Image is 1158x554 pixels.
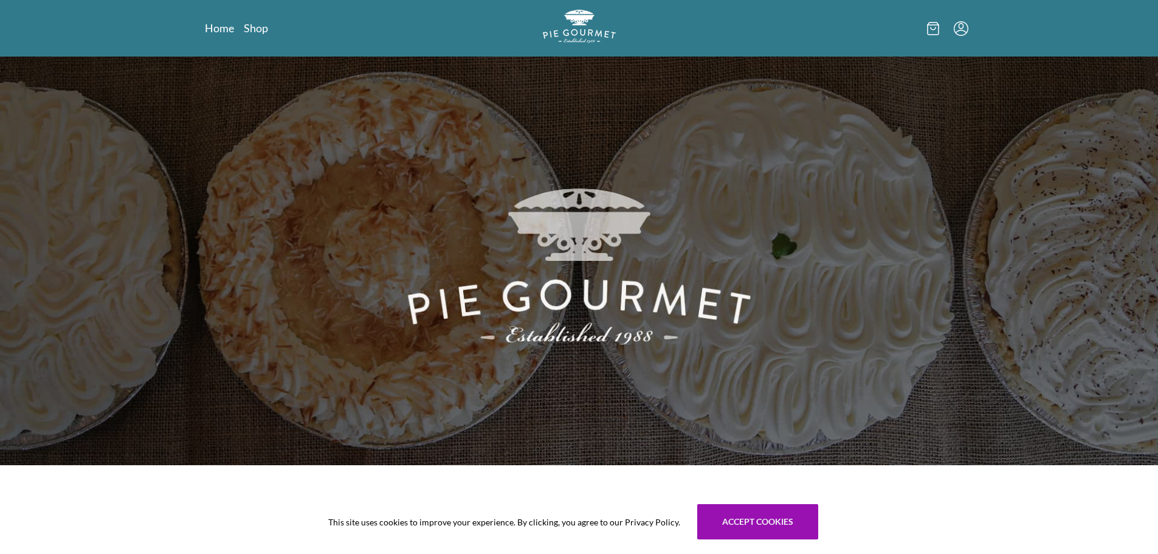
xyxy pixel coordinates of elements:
a: Home [205,21,234,35]
a: Logo [543,10,616,47]
button: Menu [954,21,968,36]
span: This site uses cookies to improve your experience. By clicking, you agree to our Privacy Policy. [328,516,680,528]
img: logo [543,10,616,43]
a: Shop [244,21,268,35]
button: Accept cookies [697,504,818,539]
